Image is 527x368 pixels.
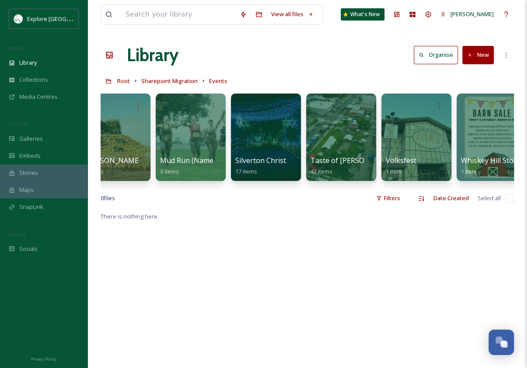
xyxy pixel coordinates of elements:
[414,46,458,64] button: Organise
[19,59,37,67] span: Library
[386,156,416,175] a: Volksfest1 item
[235,156,325,165] span: Silverton Christmas Market
[160,156,257,165] span: Mud Run (Name Unidentified)
[429,190,473,207] div: Date Created
[235,156,325,175] a: Silverton Christmas Market17 items
[141,77,198,85] span: Sharepoint Migration
[311,156,396,165] span: Taste of [PERSON_NAME]
[14,14,23,23] img: north%20marion%20account.png
[235,167,257,175] span: 17 items
[450,10,494,18] span: [PERSON_NAME]
[85,156,166,175] a: [PERSON_NAME] [DATE]5 items
[9,45,24,52] span: MEDIA
[386,156,416,165] span: Volksfest
[85,156,166,165] span: [PERSON_NAME] [DATE]
[121,5,235,24] input: Search your library
[31,356,56,362] span: Privacy Policy
[372,190,405,207] div: Filters
[341,8,384,21] a: What's New
[101,194,115,202] span: 0 file s
[117,77,130,85] span: Root
[311,167,332,175] span: 43 items
[478,194,501,202] span: Select all
[127,42,178,68] a: Library
[117,76,130,86] a: Root
[19,245,38,253] span: Socials
[31,353,56,364] a: Privacy Policy
[267,6,318,23] a: View all files
[19,76,48,84] span: Collections
[209,76,227,86] a: Events
[462,46,494,64] button: New
[27,14,147,23] span: Explore [GEOGRAPHIC_DATA][PERSON_NAME]
[436,6,498,23] a: [PERSON_NAME]
[311,156,396,175] a: Taste of [PERSON_NAME]43 items
[209,77,227,85] span: Events
[19,169,38,177] span: Stories
[19,135,43,143] span: Galleries
[101,212,159,220] span: There is nothing here.
[19,186,34,194] span: Maps
[386,167,401,175] span: 1 item
[461,167,477,175] span: 1 item
[19,152,41,160] span: Embeds
[160,167,179,175] span: 3 items
[414,46,462,64] a: Organise
[19,93,58,101] span: Media Centres
[9,231,26,238] span: SOCIALS
[19,203,43,211] span: SnapLink
[141,76,198,86] a: Sharepoint Migration
[9,121,29,128] span: WIDGETS
[489,330,514,355] button: Open Chat
[160,156,257,175] a: Mud Run (Name Unidentified)3 items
